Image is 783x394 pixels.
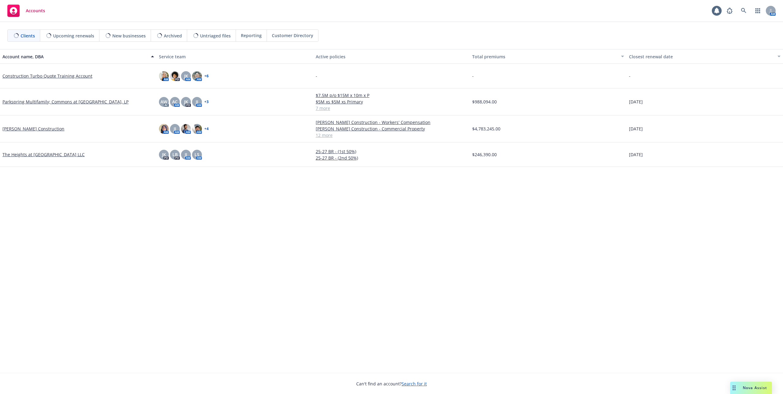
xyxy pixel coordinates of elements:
[170,71,180,81] img: photo
[629,151,643,158] span: [DATE]
[629,126,643,132] span: [DATE]
[316,132,467,138] a: 12 more
[26,8,45,13] span: Accounts
[2,151,85,158] a: The Heights at [GEOGRAPHIC_DATA] LLC
[21,33,35,39] span: Clients
[356,380,427,387] span: Can't find an account?
[629,73,631,79] span: -
[752,5,764,17] a: Switch app
[629,98,643,105] span: [DATE]
[184,73,188,79] span: JK
[472,151,497,158] span: $246,390.00
[159,124,169,134] img: photo
[316,119,467,126] a: [PERSON_NAME] Construction - Workers' Compensation
[2,73,92,79] a: Construction Turbo Quote Training Account
[316,73,317,79] span: -
[195,151,199,158] span: LS
[172,151,178,158] span: LB
[470,49,626,64] button: Total premiums
[164,33,182,39] span: Archived
[53,33,94,39] span: Upcoming renewals
[204,127,209,131] a: + 4
[738,5,750,17] a: Search
[159,71,169,81] img: photo
[627,49,783,64] button: Closest renewal date
[472,126,500,132] span: $4,783,245.00
[316,98,467,105] a: $5M xs $5M xs Primary
[200,33,231,39] span: Untriaged files
[204,74,209,78] a: + 6
[730,382,772,394] button: Nova Assist
[162,151,166,158] span: JK
[316,126,467,132] a: [PERSON_NAME] Construction - Commercial Property
[402,381,427,387] a: Search for it
[181,124,191,134] img: photo
[743,385,767,390] span: Nova Assist
[156,49,313,64] button: Service team
[192,124,202,134] img: photo
[241,32,262,39] span: Reporting
[160,98,167,105] span: AW
[316,148,467,155] a: 25-27 BR - (1st 50%)
[5,2,48,19] a: Accounts
[472,73,474,79] span: -
[730,382,738,394] div: Drag to move
[472,53,617,60] div: Total premiums
[472,98,497,105] span: $988,094.00
[192,71,202,81] img: photo
[159,53,310,60] div: Service team
[185,151,187,158] span: JJ
[316,105,467,111] a: 7 more
[723,5,736,17] a: Report a Bug
[174,126,176,132] span: JJ
[316,155,467,161] a: 25-27 BR - (2nd 50%)
[112,33,146,39] span: New businesses
[172,98,178,105] span: AC
[316,92,467,98] a: $7.5M p/o $15M x 10m x P
[2,126,64,132] a: [PERSON_NAME] Construction
[316,53,467,60] div: Active policies
[184,98,188,105] span: JK
[196,98,198,105] span: JJ
[2,53,147,60] div: Account name, DBA
[629,53,774,60] div: Closest renewal date
[313,49,470,64] button: Active policies
[272,32,313,39] span: Customer Directory
[2,98,129,105] a: Parkspring Multifamily; Commons at [GEOGRAPHIC_DATA], LP
[204,100,209,104] a: + 3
